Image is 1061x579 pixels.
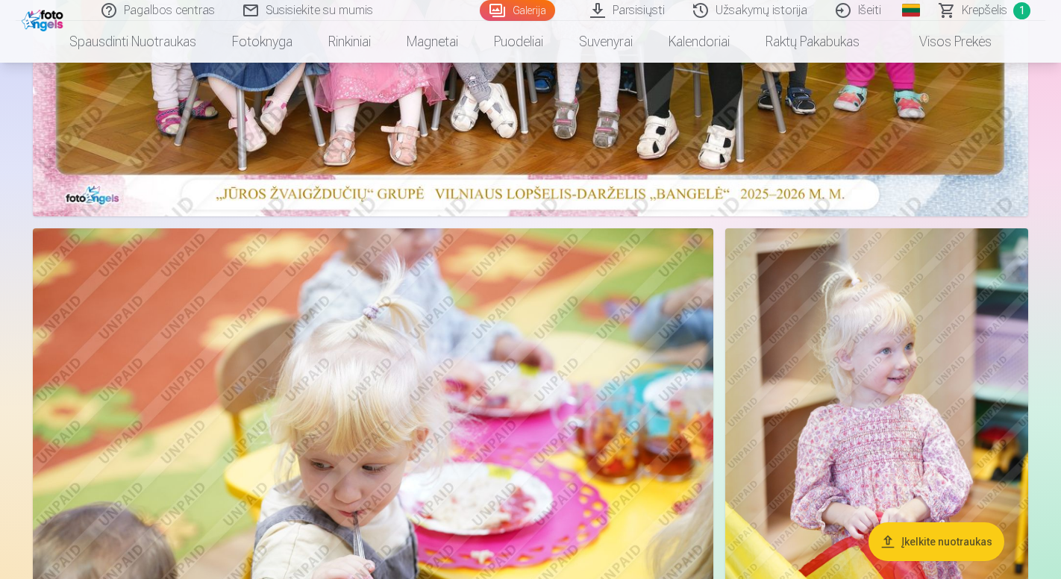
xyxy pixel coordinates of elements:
a: Suvenyrai [561,21,651,63]
img: /fa2 [22,6,67,31]
span: 1 [1013,2,1030,19]
a: Kalendoriai [651,21,748,63]
a: Fotoknyga [214,21,310,63]
a: Puodeliai [476,21,561,63]
button: Įkelkite nuotraukas [868,522,1004,561]
span: Krepšelis [962,1,1007,19]
a: Visos prekės [877,21,1010,63]
a: Spausdinti nuotraukas [51,21,214,63]
a: Rinkiniai [310,21,389,63]
a: Raktų pakabukas [748,21,877,63]
a: Magnetai [389,21,476,63]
